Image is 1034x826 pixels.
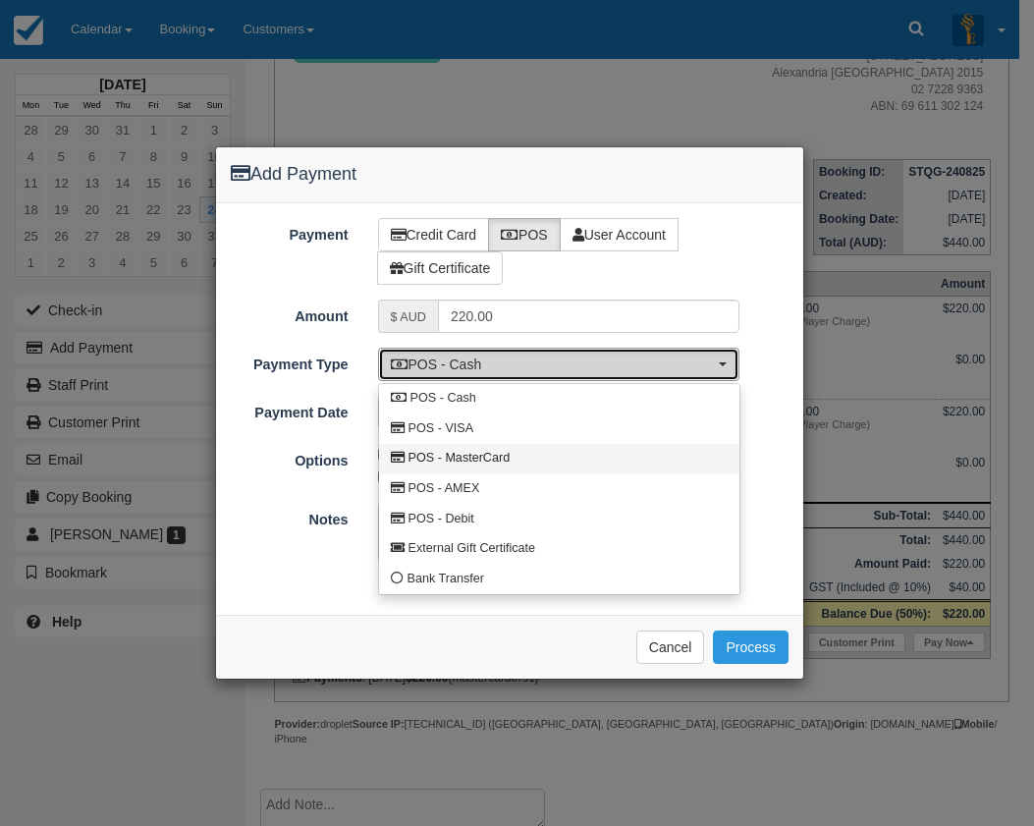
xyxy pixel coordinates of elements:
[410,390,476,408] span: POS - Cash
[216,218,363,246] label: Payment
[408,540,535,558] span: External Gift Certificate
[216,444,363,471] label: Options
[377,251,504,285] label: Gift Certificate
[378,348,740,381] button: POS - Cash
[216,300,363,327] label: Amount
[636,631,705,664] button: Cancel
[488,218,561,251] label: POS
[408,571,484,588] span: Bank Transfer
[391,310,426,324] small: $ AUD
[216,396,363,423] label: Payment Date
[391,355,715,374] span: POS - Cash
[408,511,474,528] span: POS - Debit
[408,480,480,498] span: POS - AMEX
[713,631,789,664] button: Process
[408,450,511,468] span: POS - MasterCard
[231,162,789,188] h4: Add Payment
[378,218,490,251] label: Credit Card
[408,420,474,438] span: POS - VISA
[216,503,363,530] label: Notes
[216,348,363,375] label: Payment Type
[438,300,739,333] input: Valid amount required.
[560,218,679,251] label: User Account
